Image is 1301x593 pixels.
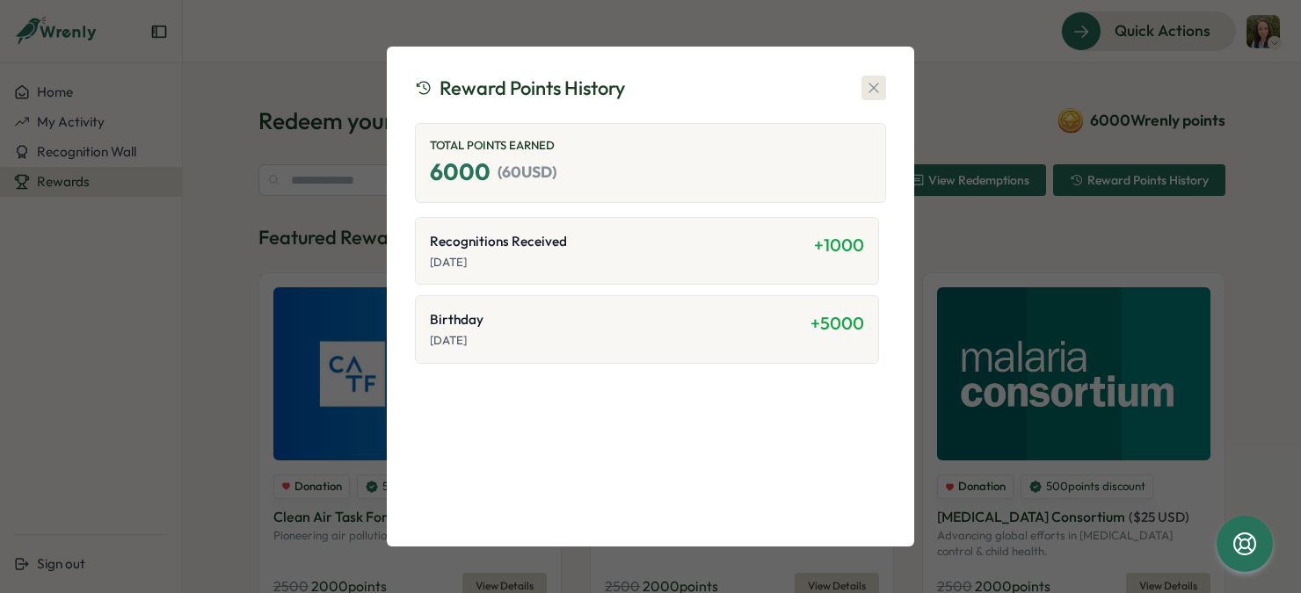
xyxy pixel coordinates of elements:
p: [DATE] [430,333,810,349]
span: Birthday [430,310,483,329]
span: + 1000 [814,234,864,256]
div: Reward Points History [415,75,625,102]
span: Recognitions Received [430,232,567,251]
p: Total Points Earned [430,138,871,154]
p: [DATE] [430,255,814,271]
p: 6000 [430,156,871,187]
span: + 5000 [810,312,864,334]
span: ( 60 USD) [498,161,556,184]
